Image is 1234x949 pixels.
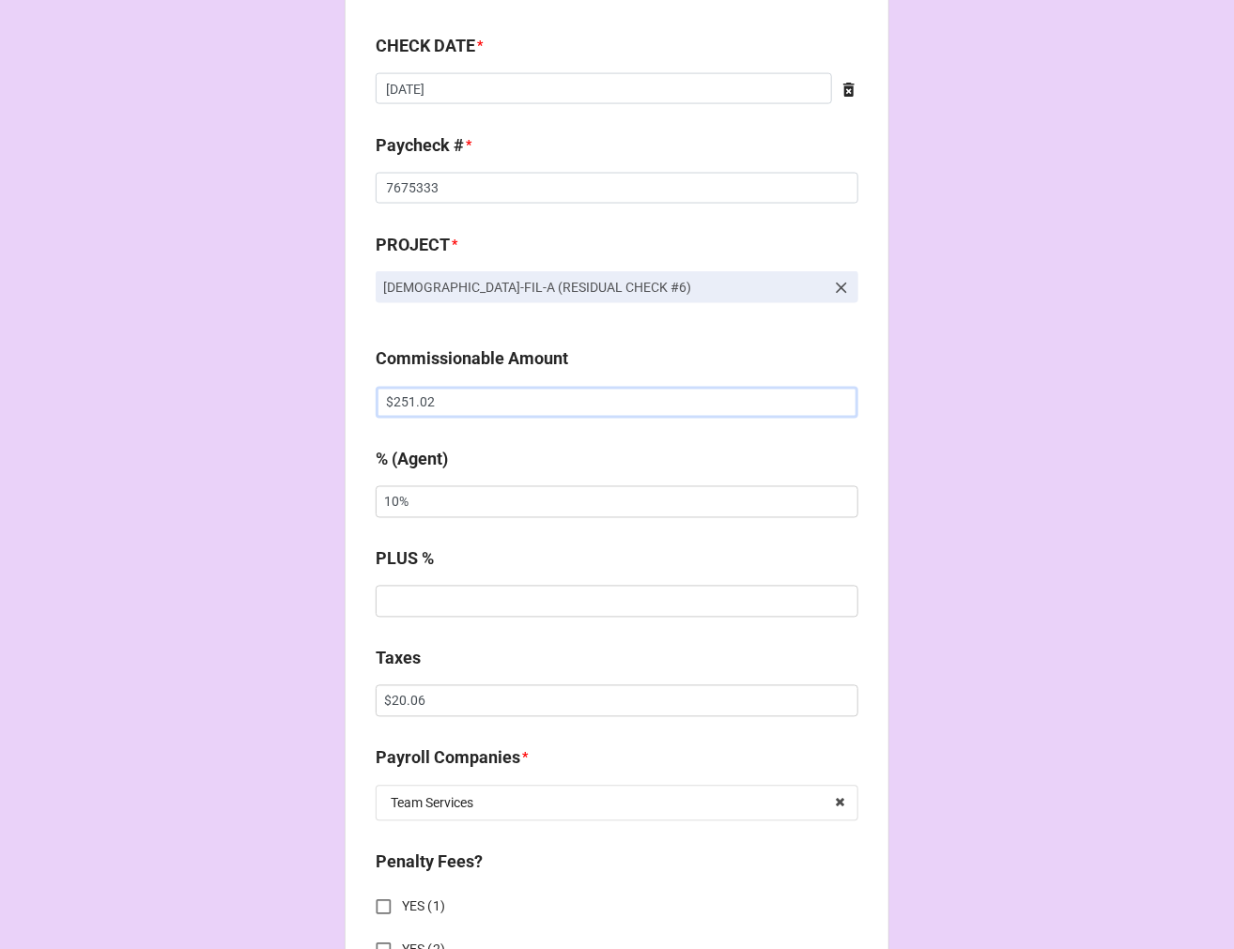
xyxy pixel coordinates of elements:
[391,797,473,810] div: Team Services
[376,33,475,59] label: CHECK DATE
[376,850,483,876] label: Penalty Fees?
[376,745,520,772] label: Payroll Companies
[376,546,434,573] label: PLUS %
[376,447,448,473] label: % (Agent)
[376,646,421,672] label: Taxes
[402,897,445,917] span: YES (1)
[376,346,568,373] label: Commissionable Amount
[376,232,450,258] label: PROJECT
[376,73,832,105] input: Date
[383,278,825,297] p: [DEMOGRAPHIC_DATA]-FIL-A (RESIDUAL CHECK #6)
[376,132,464,159] label: Paycheck #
